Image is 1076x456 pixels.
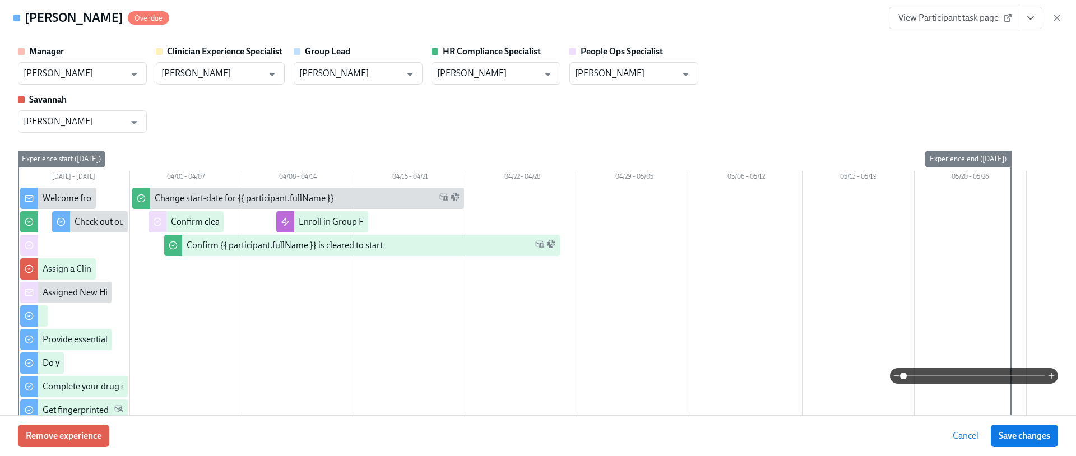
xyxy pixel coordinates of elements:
[953,430,978,441] span: Cancel
[299,216,450,228] div: Enroll in Group Facilitators Onboarding
[803,171,915,185] div: 05/13 – 05/19
[439,192,448,205] span: Work Email
[128,14,169,22] span: Overdue
[43,310,151,322] div: Fill out the onboarding form
[354,171,466,185] div: 04/15 – 04/21
[155,192,334,204] div: Change start-date for {{ participant.fullName }}
[43,192,253,204] div: Welcome from the Charlie Health Compliance Team 👋
[18,171,130,185] div: [DATE] – [DATE]
[539,66,556,83] button: Open
[114,404,123,417] span: Personal Email
[167,46,282,57] strong: Clinician Experience Specialist
[171,216,289,228] div: Confirm cleared by People Ops
[443,46,541,57] strong: HR Compliance Specialist
[25,10,123,26] h4: [PERSON_NAME]
[991,425,1058,447] button: Save changes
[466,171,578,185] div: 04/22 – 04/28
[401,66,419,83] button: Open
[263,66,281,83] button: Open
[126,114,143,131] button: Open
[43,333,217,346] div: Provide essential professional documentation
[999,430,1050,441] span: Save changes
[945,425,986,447] button: Cancel
[43,286,116,299] div: Assigned New Hire
[18,425,109,447] button: Remove experience
[43,404,109,416] div: Get fingerprinted
[677,66,694,83] button: Open
[17,151,105,167] div: Experience start ([DATE])
[581,46,663,57] strong: People Ops Specialist
[546,239,555,252] span: Slack
[29,46,64,57] strong: Manager
[898,12,1010,24] span: View Participant task page
[29,94,67,105] strong: Savannah
[535,239,544,252] span: Work Email
[43,380,159,393] div: Complete your drug screening
[925,151,1011,167] div: Experience end ([DATE])
[43,263,486,275] div: Assign a Clinician Experience Specialist for {{ participant.fullName }} (start-date {{ participan...
[43,357,182,369] div: Do your background check in Checkr
[126,66,143,83] button: Open
[130,171,242,185] div: 04/01 – 04/07
[915,171,1027,185] div: 05/20 – 05/26
[451,192,460,205] span: Slack
[578,171,690,185] div: 04/29 – 05/05
[305,46,350,57] strong: Group Lead
[187,239,383,252] div: Confirm {{ participant.fullName }} is cleared to start
[889,7,1019,29] a: View Participant task page
[26,430,101,441] span: Remove experience
[242,171,354,185] div: 04/08 – 04/14
[690,171,803,185] div: 05/06 – 05/12
[75,216,235,228] div: Check out our recommended laptop specs
[1019,7,1042,29] button: View task page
